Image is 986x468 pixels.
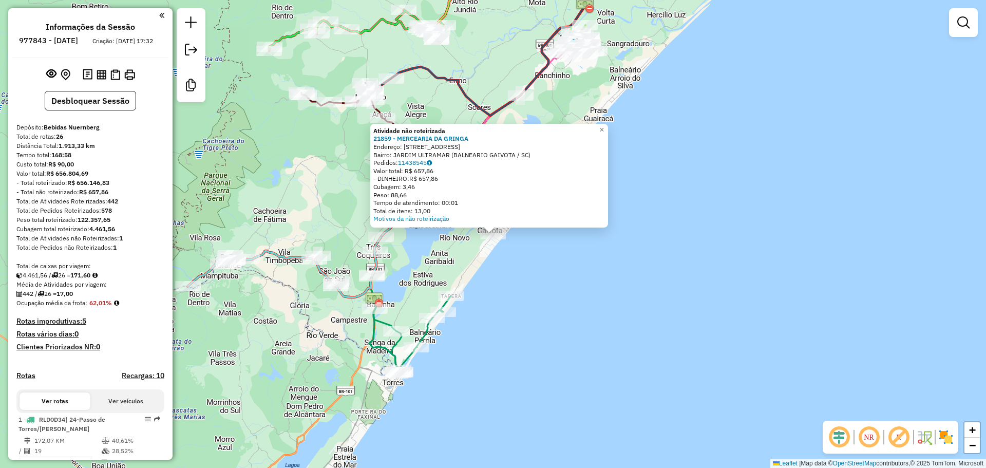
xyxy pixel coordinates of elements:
[886,425,911,450] span: Exibir rótulo
[373,167,605,175] div: Valor total: R$ 657,86
[113,244,117,251] strong: 1
[34,446,101,456] td: 19
[18,416,105,433] span: 1 -
[16,178,164,188] div: - Total roteirizado:
[46,22,135,32] h4: Informações da Sessão
[48,160,74,168] strong: R$ 90,00
[82,316,86,326] strong: 5
[102,438,109,444] i: % de utilização do peso
[833,460,877,467] a: OpenStreetMap
[938,429,954,445] img: Exibir/Ocultar setores
[16,188,164,197] div: - Total não roteirizado:
[16,291,23,297] i: Total de Atividades
[59,142,95,149] strong: 1.913,33 km
[92,272,98,278] i: Meta Caixas/viagem: 1,00 Diferença: 170,60
[78,216,110,223] strong: 122.357,65
[373,175,605,183] div: - DINHEIRO:
[16,197,164,206] div: Total de Atividades Roteirizadas:
[16,224,164,234] div: Cubagem total roteirizado:
[107,197,118,205] strong: 442
[24,438,30,444] i: Distância Total
[16,243,164,252] div: Total de Pedidos não Roteirizados:
[111,458,160,468] td: 08:25
[159,9,164,21] a: Clique aqui para minimizar o painel
[102,448,109,454] i: % de utilização da cubagem
[398,159,432,166] a: 11438545
[59,67,72,83] button: Centralizar mapa no depósito ou ponto de apoio
[70,271,90,279] strong: 171,60
[34,458,101,468] td: 9,06 KM
[122,67,137,82] button: Imprimir Rotas
[96,342,100,351] strong: 0
[45,91,136,110] button: Desbloquear Sessão
[16,261,164,271] div: Total de caixas por viagem:
[427,160,432,166] i: Observações
[799,460,801,467] span: |
[145,416,151,422] em: Opções
[373,143,605,151] div: Endereço: [STREET_ADDRESS]
[16,280,164,289] div: Média de Atividades por viagem:
[16,371,35,380] h4: Rotas
[373,215,449,222] a: Motivos da não roteirização
[108,67,122,82] button: Visualizar Romaneio
[119,234,123,242] strong: 1
[39,416,65,423] span: RLD0D34
[916,429,933,445] img: Fluxo de ruas
[16,330,164,339] h4: Rotas vários dias:
[16,123,164,132] div: Depósito:
[373,191,605,199] div: Peso: 88,66
[373,135,468,142] a: 21859 - MERCEARIA DA GRINGA
[111,436,160,446] td: 40,61%
[373,183,605,191] div: Cubagem: 3,46
[79,188,108,196] strong: R$ 657,86
[122,371,164,380] h4: Recargas: 10
[773,460,798,467] a: Leaflet
[567,38,580,51] img: Ararangua
[827,425,851,450] span: Ocultar deslocamento
[16,206,164,215] div: Total de Pedidos Roteirizados:
[16,160,164,169] div: Custo total:
[596,124,608,136] a: Close popup
[16,215,164,224] div: Peso total roteirizado:
[44,66,59,83] button: Exibir sessão original
[181,75,201,98] a: Criar modelo
[16,151,164,160] div: Tempo total:
[51,151,71,159] strong: 168:58
[19,36,78,45] h6: 977843 - [DATE]
[16,234,164,243] div: Total de Atividades não Roteirizadas:
[18,446,24,456] td: /
[373,159,605,167] div: Pedidos:
[56,290,73,297] strong: 17,00
[16,289,164,298] div: 442 / 26 =
[181,40,201,63] a: Exportar sessão
[44,123,100,131] strong: Bebidas Nuernberg
[770,459,986,468] div: Map data © contributors,© 2025 TomTom, Microsoft
[88,36,157,46] div: Criação: [DATE] 17:32
[16,343,164,351] h4: Clientes Priorizados NR:
[373,207,605,215] div: Total de itens: 13,00
[409,175,438,182] span: R$ 657,86
[20,392,90,410] button: Ver rotas
[101,207,112,214] strong: 578
[16,317,164,326] h4: Rotas improdutivas:
[16,272,23,278] i: Cubagem total roteirizado
[373,151,605,159] div: Bairro: JARDIM ULTRAMAR (BALNEARIO GAIVOTA / SC)
[969,439,976,452] span: −
[51,272,58,278] i: Total de rotas
[89,299,112,307] strong: 62,01%
[969,423,976,436] span: +
[964,438,980,453] a: Zoom out
[16,271,164,280] div: 4.461,56 / 26 =
[90,392,161,410] button: Ver veículos
[67,179,109,186] strong: R$ 656.146,83
[373,199,605,207] div: Tempo de atendimento: 00:01
[46,170,88,177] strong: R$ 656.804,69
[16,169,164,178] div: Valor total:
[81,67,94,83] button: Logs desbloquear sessão
[94,67,108,81] button: Visualizar relatório de Roteirização
[111,446,160,456] td: 28,52%
[89,225,115,233] strong: 4.461,56
[74,329,79,339] strong: 0
[154,416,160,422] em: Rota exportada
